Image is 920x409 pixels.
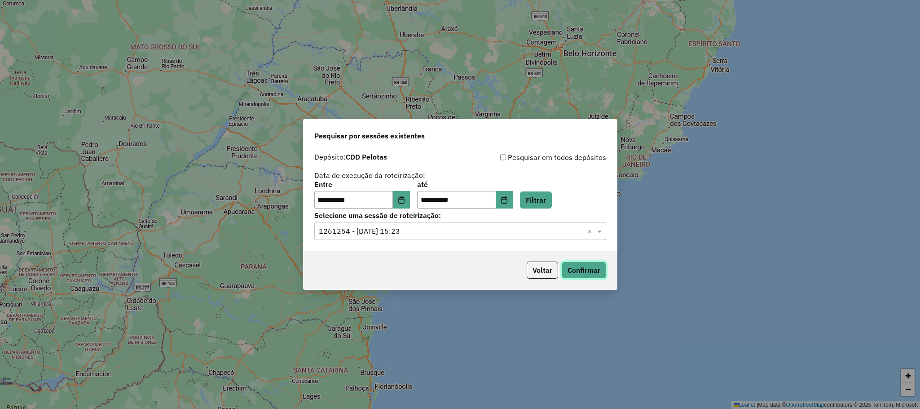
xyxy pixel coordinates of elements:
label: Selecione uma sessão de roteirização: [314,210,606,221]
button: Choose Date [496,191,513,209]
label: Entre [314,179,410,190]
label: Data de execução da roteirização: [314,170,425,181]
strong: CDD Pelotas [346,152,387,161]
label: até [417,179,513,190]
div: Pesquisar em todos depósitos [460,152,606,163]
button: Confirmar [562,262,606,279]
button: Voltar [527,262,558,279]
label: Depósito: [314,151,387,162]
span: Clear all [587,226,595,236]
button: Filtrar [520,191,552,209]
span: Pesquisar por sessões existentes [314,130,425,141]
button: Choose Date [393,191,410,209]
